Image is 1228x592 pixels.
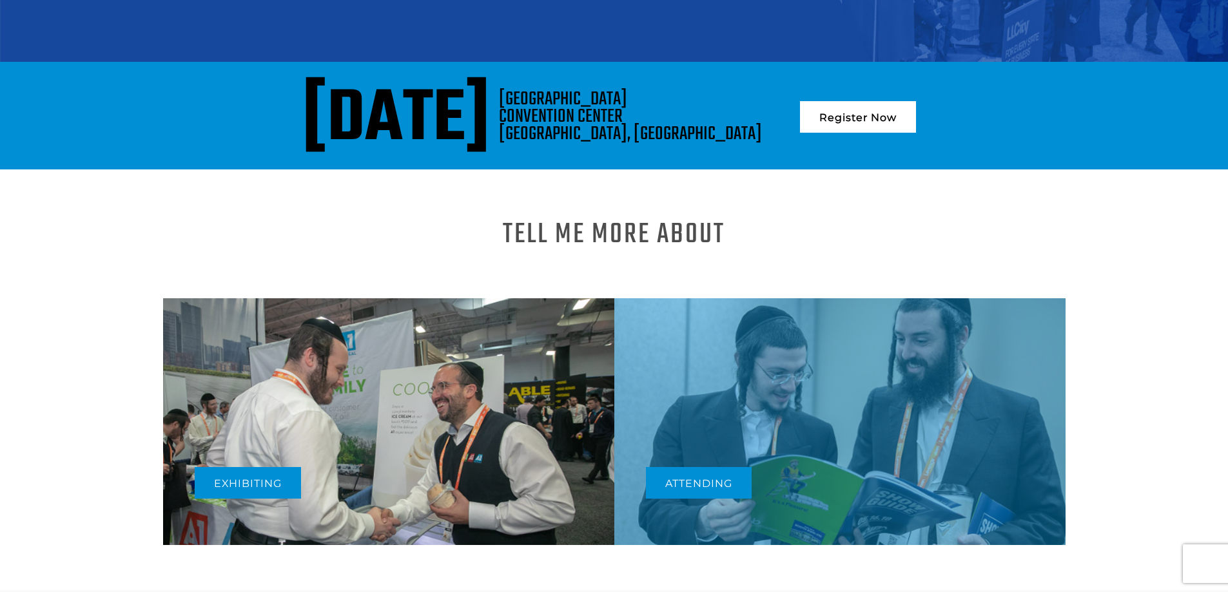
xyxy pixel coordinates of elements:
[302,91,490,150] div: [DATE]
[646,467,752,499] a: Attending
[800,101,916,133] a: Register Now
[195,467,301,499] a: Exhibiting
[503,227,725,243] h1: Tell me more About
[499,91,762,143] div: [GEOGRAPHIC_DATA] CONVENTION CENTER [GEOGRAPHIC_DATA], [GEOGRAPHIC_DATA]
